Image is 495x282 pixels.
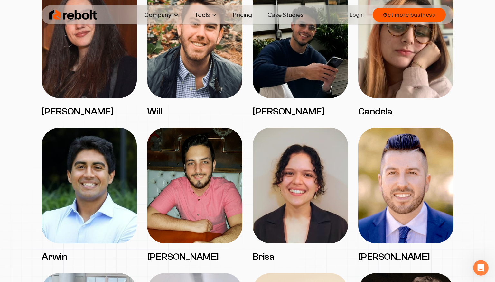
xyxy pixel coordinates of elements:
[358,251,453,263] h3: [PERSON_NAME]
[147,128,242,243] img: Santiago
[190,8,223,21] button: Tools
[42,251,137,263] h3: Arwin
[42,106,137,117] h3: [PERSON_NAME]
[147,106,242,117] h3: Will
[42,128,137,243] img: Arwin
[358,106,453,117] h3: Candela
[350,11,364,19] a: Login
[358,128,453,243] img: Andrew
[473,260,489,276] iframe: Intercom live chat
[253,251,348,263] h3: Brisa
[262,8,309,21] a: Case Studies
[147,251,242,263] h3: [PERSON_NAME]
[228,8,257,21] a: Pricing
[49,8,98,21] img: Rebolt Logo
[373,8,446,22] button: Get more business
[253,128,348,243] img: Brisa
[253,106,348,117] h3: [PERSON_NAME]
[139,8,184,21] button: Company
